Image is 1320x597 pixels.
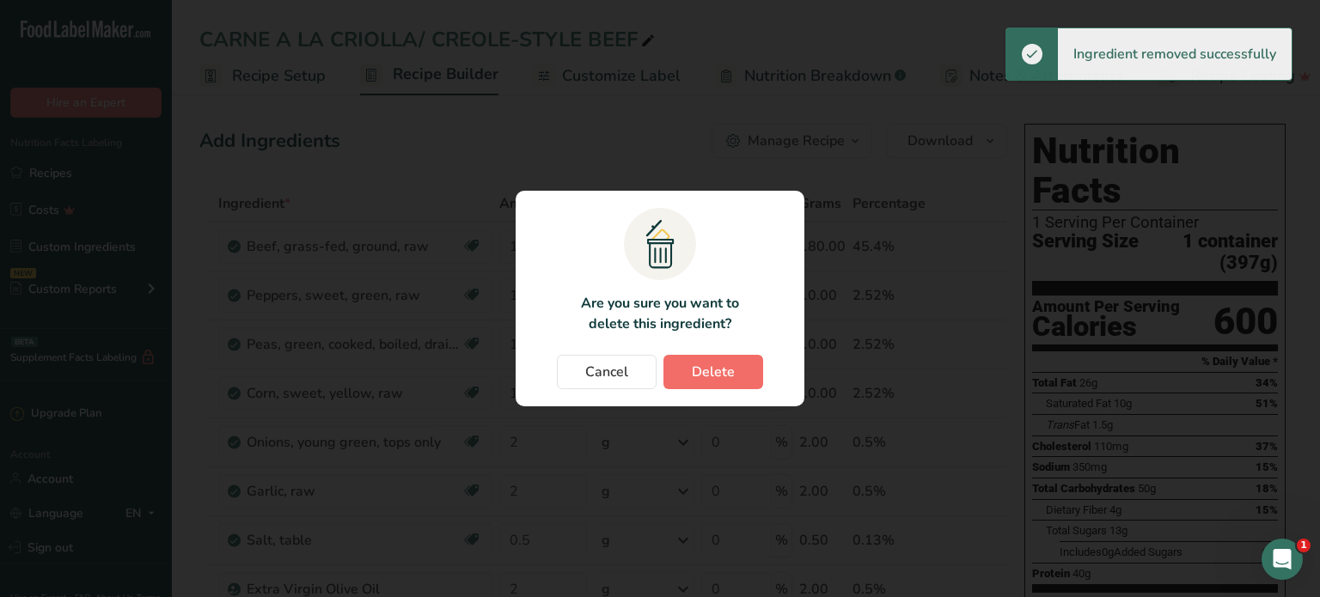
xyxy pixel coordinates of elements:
span: Cancel [585,362,628,382]
span: 1 [1297,539,1311,552]
button: Delete [663,355,763,389]
div: Ingredient removed successfully [1058,28,1292,80]
span: Delete [692,362,735,382]
p: Are you sure you want to delete this ingredient? [571,293,749,334]
button: Cancel [557,355,657,389]
iframe: Intercom live chat [1262,539,1303,580]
